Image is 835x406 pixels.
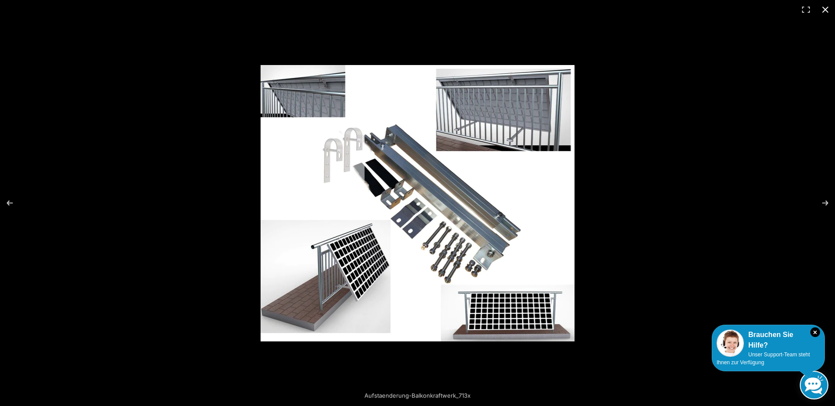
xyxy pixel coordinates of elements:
[717,352,810,366] span: Unser Support-Team steht Ihnen zur Verfügung
[325,387,510,404] div: Aufstaenderung-Balkonkraftwerk_713x
[261,65,574,341] img: Aufstaenderung Balkonkraftwerk 713x
[717,330,820,351] div: Brauchen Sie Hilfe?
[810,327,820,337] i: Schließen
[717,330,744,357] img: Customer service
